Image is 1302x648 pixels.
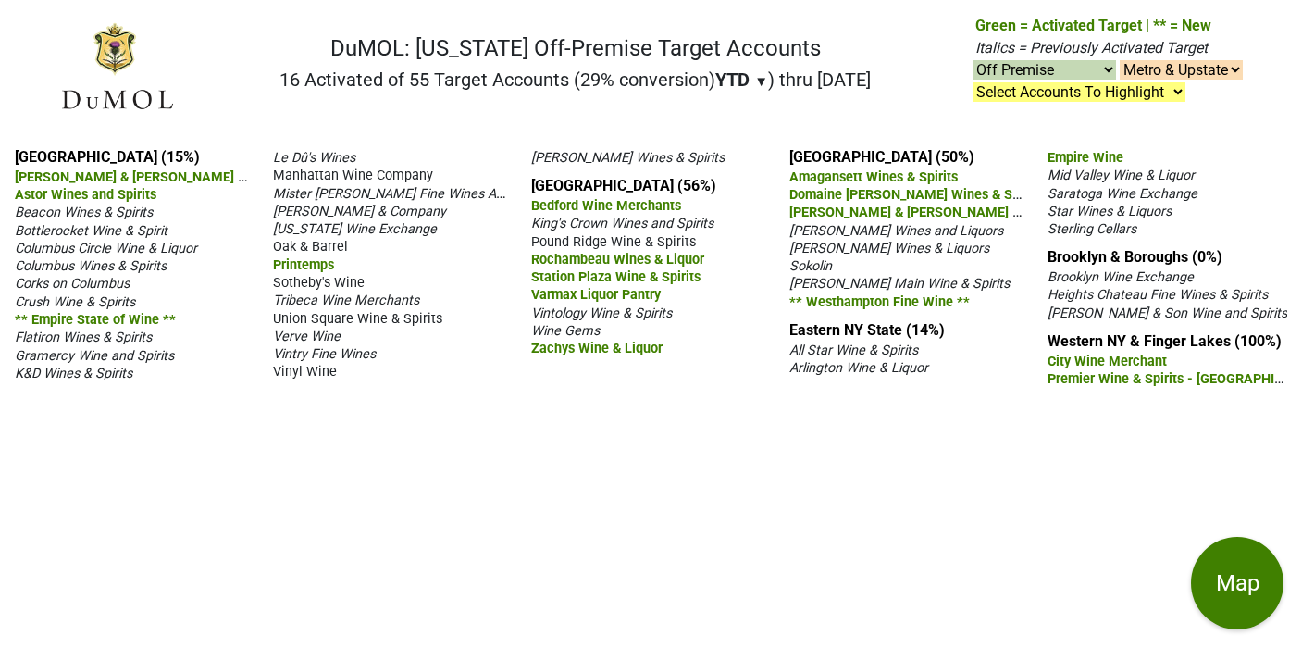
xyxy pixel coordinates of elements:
a: Brooklyn & Boroughs (0%) [1048,248,1222,266]
span: [US_STATE] Wine Exchange [273,221,437,237]
span: ** Westhampton Fine Wine ** [789,294,970,310]
span: Sotheby's Wine [273,275,365,291]
span: Sterling Cellars [1048,221,1136,237]
span: Corks on Columbus [15,276,130,292]
span: Verve Wine [273,329,341,344]
a: [GEOGRAPHIC_DATA] (15%) [15,148,200,166]
a: Eastern NY State (14%) [789,321,945,339]
span: [PERSON_NAME] Wines & Spirits [531,150,725,166]
span: [PERSON_NAME] & [PERSON_NAME] Company [15,168,293,185]
span: Rochambeau Wines & Liquor [531,252,704,268]
span: Bedford Wine Merchants [531,198,681,214]
span: Le Dû's Wines [273,150,355,166]
h1: DuMOL: [US_STATE] Off-Premise Target Accounts [279,35,871,62]
span: Green = Activated Target | ** = New [975,17,1211,34]
span: Station Plaza Wine & Spirits [531,269,701,285]
a: [GEOGRAPHIC_DATA] (56%) [531,177,716,194]
span: Vintology Wine & Spirits [531,305,672,321]
img: DuMOL [59,21,175,113]
span: City Wine Merchant [1048,354,1167,369]
span: Zachys Wine & Liquor [531,341,663,356]
span: Crush Wine & Spirits [15,294,135,310]
span: Gramercy Wine and Spirits [15,348,174,364]
span: [PERSON_NAME] & [PERSON_NAME] Wine & Liquor Shop [789,203,1131,220]
span: Amagansett Wines & Spirits [789,169,958,185]
span: Beacon Wines & Spirits [15,205,153,220]
span: Flatiron Wines & Spirits [15,330,152,345]
span: Tribeca Wine Merchants [273,293,419,308]
span: Astor Wines and Spirits [15,187,156,203]
span: Mister [PERSON_NAME] Fine Wines And Spirits [273,184,552,202]
span: [PERSON_NAME] Main Wine & Spirits [789,276,1010,292]
span: Domaine [PERSON_NAME] Wines & Spirits [789,185,1043,203]
span: ** Empire State of Wine ** [15,312,176,328]
span: ▼ [754,73,768,90]
span: Columbus Wines & Spirits [15,258,167,274]
span: K&D Wines & Spirits [15,366,132,381]
span: Vintry Fine Wines [273,346,376,362]
span: King's Crown Wines and Spirits [531,216,713,231]
span: [PERSON_NAME] Wines and Liquors [789,223,1003,239]
span: [PERSON_NAME] Wines & Liquors [789,241,989,256]
span: Varmax Liquor Pantry [531,287,661,303]
span: [PERSON_NAME] & Company [273,204,446,219]
h2: 16 Activated of 55 Target Accounts (29% conversion) ) thru [DATE] [279,69,871,91]
span: Mid Valley Wine & Liquor [1048,168,1195,183]
span: Vinyl Wine [273,364,337,380]
span: Oak & Barrel [273,239,348,255]
span: Printemps [273,257,334,273]
span: Italics = Previously Activated Target [975,39,1208,56]
a: [GEOGRAPHIC_DATA] (50%) [789,148,974,166]
span: Pound Ridge Wine & Spirits [531,234,696,250]
span: Columbus Circle Wine & Liquor [15,241,197,256]
span: Wine Gems [531,323,600,339]
span: Brooklyn Wine Exchange [1048,269,1194,285]
span: Star Wines & Liquors [1048,204,1172,219]
span: Empire Wine [1048,150,1123,166]
span: Manhattan Wine Company [273,168,433,183]
span: Union Square Wine & Spirits [273,311,442,327]
span: YTD [715,69,750,91]
a: Western NY & Finger Lakes (100%) [1048,332,1282,350]
span: Heights Chateau Fine Wines & Spirits [1048,287,1268,303]
span: Arlington Wine & Liquor [789,360,928,376]
span: [PERSON_NAME] & Son Wine and Spirits [1048,305,1287,321]
button: Map [1191,537,1283,629]
span: Saratoga Wine Exchange [1048,186,1197,202]
span: Bottlerocket Wine & Spirit [15,223,167,239]
span: Sokolin [789,258,832,274]
span: All Star Wine & Spirits [789,343,918,358]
